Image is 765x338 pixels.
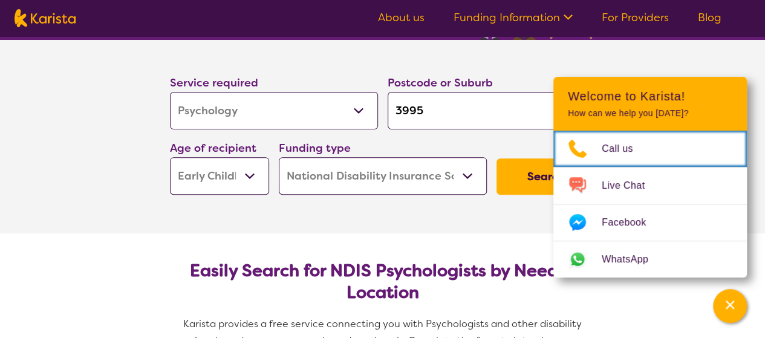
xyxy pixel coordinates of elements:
h2: Easily Search for NDIS Psychologists by Need & Location [180,260,586,304]
span: Call us [602,140,648,158]
p: How can we help you [DATE]? [568,108,732,119]
h2: Welcome to Karista! [568,89,732,103]
a: Blog [698,10,721,25]
input: Type [388,92,596,129]
label: Funding type [279,141,351,155]
img: Karista logo [15,9,76,27]
button: Channel Menu [713,289,747,323]
span: Facebook [602,213,660,232]
ul: Choose channel [553,131,747,278]
a: About us [378,10,425,25]
a: For Providers [602,10,669,25]
span: Live Chat [602,177,659,195]
span: WhatsApp [602,250,663,268]
label: Postcode or Suburb [388,76,493,90]
div: Channel Menu [553,77,747,278]
a: Funding Information [454,10,573,25]
button: Search [496,158,596,195]
a: Web link opens in a new tab. [553,241,747,278]
label: Service required [170,76,258,90]
label: Age of recipient [170,141,256,155]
